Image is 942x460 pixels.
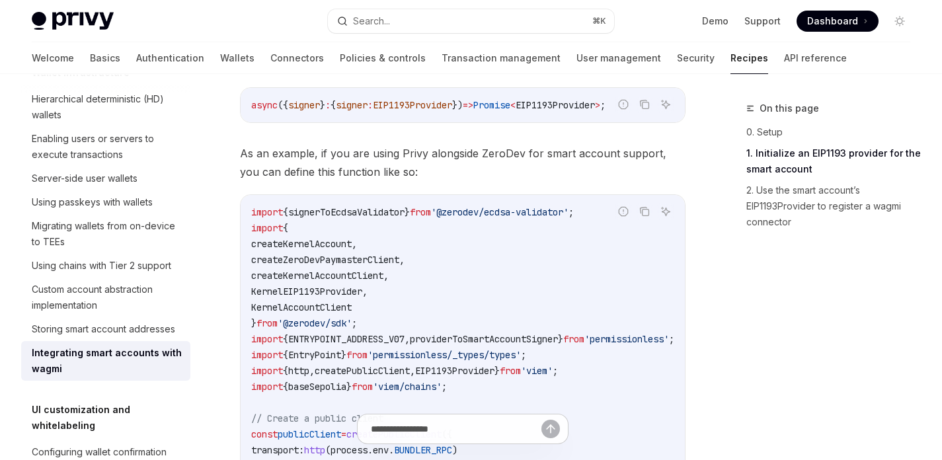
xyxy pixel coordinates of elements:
[592,16,606,26] span: ⌘ K
[251,222,283,234] span: import
[353,13,390,29] div: Search...
[32,171,137,186] div: Server-side user wallets
[442,381,447,393] span: ;
[405,206,410,218] span: }
[784,42,847,74] a: API reference
[21,214,190,254] a: Migrating wallets from on-device to TEEs
[431,206,569,218] span: '@zerodev/ecdsa-validator'
[309,365,315,377] span: ,
[657,203,674,220] button: Ask AI
[352,317,357,329] span: ;
[452,99,463,111] span: })
[383,270,389,282] span: ,
[797,11,879,32] a: Dashboard
[746,122,921,143] a: 0. Setup
[702,15,728,28] a: Demo
[136,42,204,74] a: Authentication
[21,190,190,214] a: Using passkeys with wallets
[288,349,341,361] span: EntryPoint
[288,381,346,393] span: baseSepolia
[32,194,153,210] div: Using passkeys with wallets
[283,365,288,377] span: {
[21,87,190,127] a: Hierarchical deterministic (HD) wallets
[288,365,309,377] span: http
[283,222,288,234] span: {
[251,206,283,218] span: import
[521,365,553,377] span: 'viem'
[21,317,190,341] a: Storing smart account addresses
[251,99,278,111] span: async
[677,42,715,74] a: Security
[500,365,521,377] span: from
[373,99,452,111] span: EIP1193Provider
[288,206,405,218] span: signerToEcdsaValidator
[584,333,669,345] span: 'permissionless'
[283,381,288,393] span: {
[346,381,352,393] span: }
[730,42,768,74] a: Recipes
[21,254,190,278] a: Using chains with Tier 2 support
[341,349,346,361] span: }
[270,42,324,74] a: Connectors
[251,365,283,377] span: import
[278,99,288,111] span: ({
[315,365,410,377] span: createPublicClient
[32,345,182,377] div: Integrating smart accounts with wagmi
[352,238,357,250] span: ,
[657,96,674,113] button: Ask AI
[569,206,574,218] span: ;
[325,99,331,111] span: :
[368,99,373,111] span: :
[220,42,255,74] a: Wallets
[744,15,781,28] a: Support
[463,99,473,111] span: =>
[746,143,921,180] a: 1. Initialize an EIP1193 provider for the smart account
[21,167,190,190] a: Server-side user wallets
[288,99,320,111] span: signer
[251,333,283,345] span: import
[600,99,606,111] span: ;
[90,42,120,74] a: Basics
[636,203,653,220] button: Copy the contents from the code block
[32,91,182,123] div: Hierarchical deterministic (HD) wallets
[32,258,171,274] div: Using chains with Tier 2 support
[553,365,558,377] span: ;
[328,9,613,33] button: Search...⌘K
[410,365,415,377] span: ,
[615,203,632,220] button: Report incorrect code
[352,381,373,393] span: from
[32,12,114,30] img: light logo
[331,99,336,111] span: {
[368,349,521,361] span: 'permissionless/_types/types'
[746,180,921,233] a: 2. Use the smart account’s EIP1193Provider to register a wagmi connector
[636,96,653,113] button: Copy the contents from the code block
[399,254,405,266] span: ,
[410,333,558,345] span: providerToSmartAccountSigner
[21,127,190,167] a: Enabling users or servers to execute transactions
[595,99,600,111] span: >
[32,402,190,434] h5: UI customization and whitelabeling
[346,349,368,361] span: from
[669,333,674,345] span: ;
[251,270,383,282] span: createKernelAccountClient
[576,42,661,74] a: User management
[442,42,561,74] a: Transaction management
[240,144,686,181] span: As an example, if you are using Privy alongside ZeroDev for smart account support, you can define...
[336,99,368,111] span: signer
[362,286,368,297] span: ,
[256,317,278,329] span: from
[510,99,516,111] span: <
[889,11,910,32] button: Toggle dark mode
[615,96,632,113] button: Report incorrect code
[251,238,352,250] span: createKernelAccount
[807,15,858,28] span: Dashboard
[288,333,405,345] span: ENTRYPOINT_ADDRESS_V07
[283,349,288,361] span: {
[558,333,563,345] span: }
[283,206,288,218] span: {
[521,349,526,361] span: ;
[32,282,182,313] div: Custom account abstraction implementation
[251,286,362,297] span: KernelEIP1193Provider
[251,349,283,361] span: import
[405,333,410,345] span: ,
